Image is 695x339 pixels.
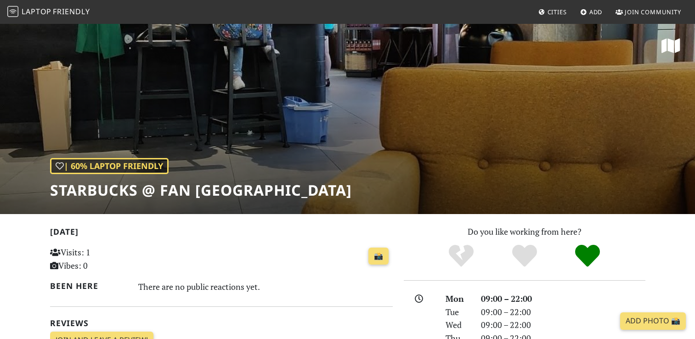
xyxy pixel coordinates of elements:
p: Visits: 1 Vibes: 0 [50,246,157,272]
a: LaptopFriendly LaptopFriendly [7,4,90,20]
p: Do you like working from here? [404,225,645,238]
span: Join Community [625,8,681,16]
div: Wed [440,318,475,332]
span: Laptop [22,6,51,17]
span: Add [589,8,603,16]
div: | 60% Laptop Friendly [50,158,169,174]
a: 📸 [368,248,389,265]
a: Add Photo 📸 [620,312,686,330]
div: Tue [440,305,475,319]
h2: Been here [50,281,128,291]
h1: Starbucks @ Fan [GEOGRAPHIC_DATA] [50,181,352,199]
div: 09:00 – 22:00 [475,305,651,319]
div: There are no public reactions yet. [138,279,393,294]
a: Join Community [612,4,685,20]
h2: [DATE] [50,227,393,240]
div: 09:00 – 22:00 [475,292,651,305]
a: Cities [535,4,571,20]
div: 09:00 – 22:00 [475,318,651,332]
div: Mon [440,292,475,305]
h2: Reviews [50,318,393,328]
a: Add [576,4,606,20]
div: No [429,243,493,269]
img: LaptopFriendly [7,6,18,17]
span: Cities [548,8,567,16]
div: Definitely! [556,243,619,269]
div: Yes [493,243,556,269]
span: Friendly [53,6,90,17]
